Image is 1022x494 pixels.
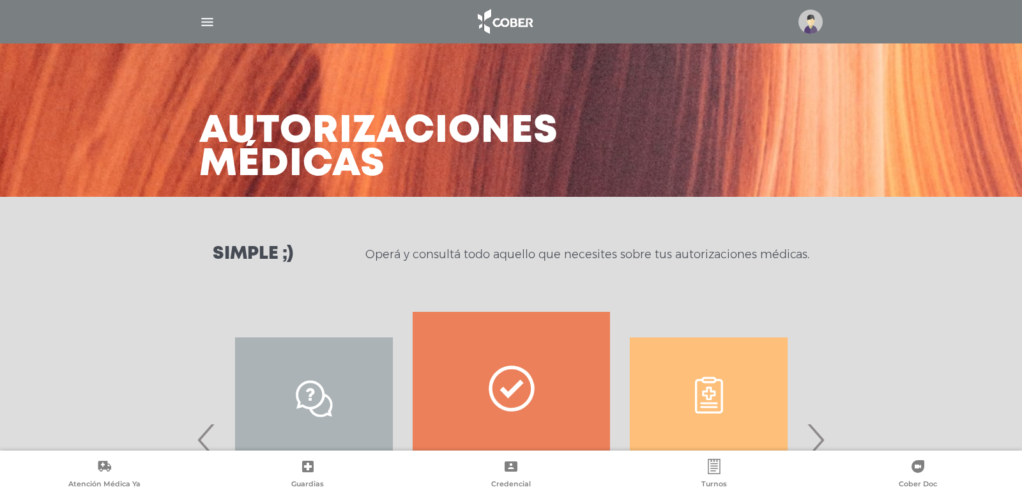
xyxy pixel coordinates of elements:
[613,459,816,491] a: Turnos
[194,405,219,474] span: Previous
[471,6,538,37] img: logo_cober_home-white.png
[491,479,531,491] span: Credencial
[291,479,324,491] span: Guardias
[365,247,809,262] p: Operá y consultá todo aquello que necesites sobre tus autorizaciones médicas.
[213,245,293,263] h3: Simple ;)
[199,115,558,181] h3: Autorizaciones médicas
[899,479,937,491] span: Cober Doc
[816,459,1019,491] a: Cober Doc
[803,405,828,474] span: Next
[3,459,206,491] a: Atención Médica Ya
[206,459,409,491] a: Guardias
[701,479,727,491] span: Turnos
[199,14,215,30] img: Cober_menu-lines-white.svg
[798,10,823,34] img: profile-placeholder.svg
[409,459,613,491] a: Credencial
[68,479,141,491] span: Atención Médica Ya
